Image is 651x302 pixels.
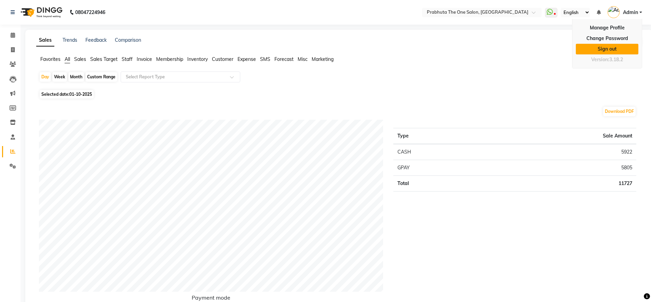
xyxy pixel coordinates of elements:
span: Sales Target [90,56,118,62]
div: Month [68,72,84,82]
a: Comparison [115,37,141,43]
a: Trends [63,37,77,43]
button: Download PDF [603,107,636,116]
a: Feedback [85,37,107,43]
span: Misc [298,56,308,62]
a: Sign out [576,44,638,54]
span: Marketing [312,56,334,62]
td: 5805 [483,160,636,176]
span: All [65,56,70,62]
td: GPAY [393,160,483,176]
span: Inventory [187,56,208,62]
span: Sales [74,56,86,62]
div: Custom Range [85,72,117,82]
span: SMS [260,56,270,62]
a: Manage Profile [576,23,638,33]
div: Version:3.18.2 [576,55,638,65]
span: Membership [156,56,183,62]
img: Admin [608,6,620,18]
span: Selected date: [40,90,94,99]
td: CASH [393,144,483,160]
span: Favorites [40,56,60,62]
span: Expense [238,56,256,62]
span: Forecast [274,56,294,62]
b: 08047224946 [75,3,105,22]
span: Staff [122,56,133,62]
th: Sale Amount [483,128,636,144]
span: Invoice [137,56,152,62]
a: Change Password [576,33,638,44]
span: Admin [623,9,638,16]
td: Total [393,176,483,192]
div: Week [52,72,67,82]
span: Customer [212,56,233,62]
div: Day [40,72,51,82]
img: logo [17,3,64,22]
a: Sales [36,34,54,47]
span: 01-10-2025 [69,92,92,97]
td: 11727 [483,176,636,192]
td: 5922 [483,144,636,160]
th: Type [393,128,483,144]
